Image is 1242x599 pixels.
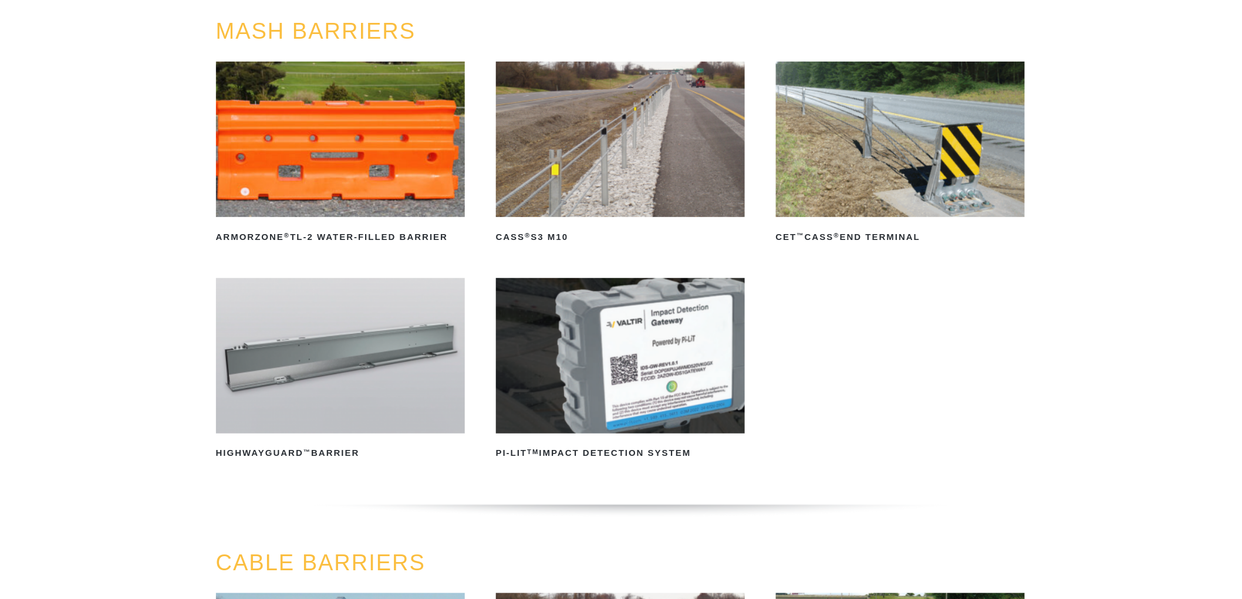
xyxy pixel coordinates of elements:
a: HighwayGuard™Barrier [216,278,465,463]
sup: ® [525,232,531,239]
h2: HighwayGuard Barrier [216,444,465,463]
a: PI-LITTMImpact Detection System [496,278,745,463]
a: CASS®S3 M10 [496,62,745,246]
sup: ® [834,232,840,239]
a: ArmorZone®TL-2 Water-Filled Barrier [216,62,465,246]
sup: ™ [303,448,311,455]
h2: PI-LIT Impact Detection System [496,444,745,463]
h2: CASS S3 M10 [496,228,745,246]
h2: ArmorZone TL-2 Water-Filled Barrier [216,228,465,246]
sup: ® [284,232,290,239]
h2: CET CASS End Terminal [776,228,1025,246]
sup: TM [527,448,539,455]
a: CABLE BARRIERS [216,550,426,575]
a: CET™CASS®End Terminal [776,62,1025,246]
a: MASH BARRIERS [216,19,416,43]
sup: ™ [797,232,805,239]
